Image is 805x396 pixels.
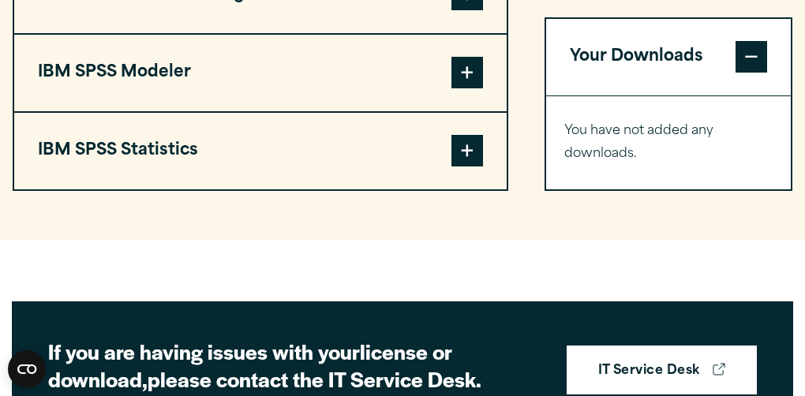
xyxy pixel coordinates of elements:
a: IT Service Desk [567,346,757,394]
p: You have not added any downloads. [564,120,773,166]
strong: IT Service Desk [598,361,700,382]
button: IBM SPSS Statistics [14,113,507,189]
strong: license or download, [48,336,452,394]
button: Your Downloads [546,19,791,95]
button: IBM SPSS Modeler [14,35,507,111]
button: Open CMP widget [8,350,46,388]
div: Your Downloads [546,95,791,189]
h2: If you are having issues with your please contact the IT Service Desk. [48,338,542,393]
